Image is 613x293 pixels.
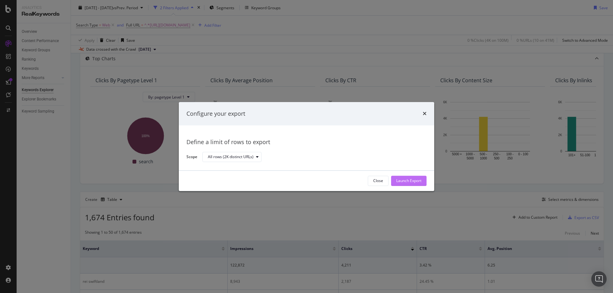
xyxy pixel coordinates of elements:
div: Close [373,178,383,184]
div: Define a limit of rows to export [186,138,427,147]
button: Close [368,176,389,186]
div: Launch Export [396,178,421,184]
div: Open Intercom Messenger [591,271,607,287]
div: modal [179,102,434,191]
button: All rows (2K distinct URLs) [202,152,261,162]
div: times [423,110,427,118]
button: Launch Export [391,176,427,186]
label: Scope [186,154,197,161]
div: All rows (2K distinct URLs) [208,155,254,159]
div: Configure your export [186,110,245,118]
